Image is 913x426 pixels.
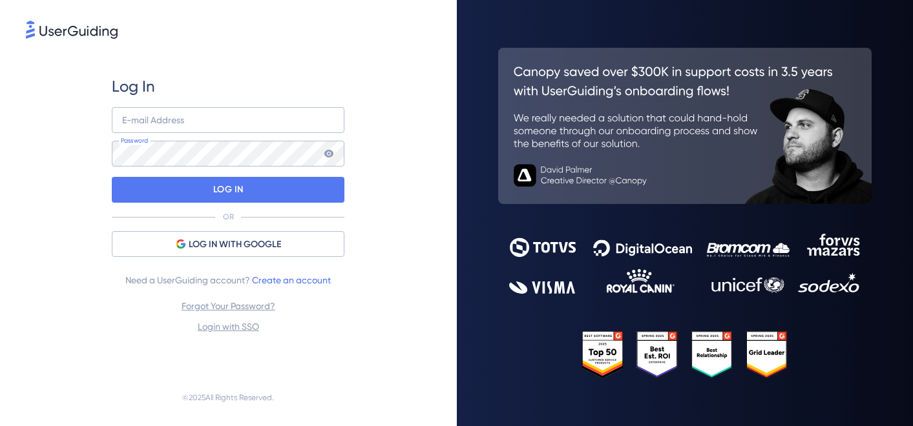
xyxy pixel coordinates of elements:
[182,301,275,311] a: Forgot Your Password?
[223,212,234,222] p: OR
[252,275,331,285] a: Create an account
[498,48,872,204] img: 26c0aa7c25a843aed4baddd2b5e0fa68.svg
[112,76,155,97] span: Log In
[189,237,281,252] span: LOG IN WITH GOOGLE
[182,390,274,405] span: © 2025 All Rights Reserved.
[198,321,259,332] a: Login with SSO
[509,234,861,294] img: 9302ce2ac39453076f5bc0f2f2ca889b.svg
[26,21,118,39] img: 8faab4ba6bc7696a72372aa768b0286c.svg
[213,179,244,200] p: LOG IN
[125,272,331,288] span: Need a UserGuiding account?
[112,107,344,133] input: example@company.com
[582,331,788,378] img: 25303e33045975176eb484905ab012ff.svg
